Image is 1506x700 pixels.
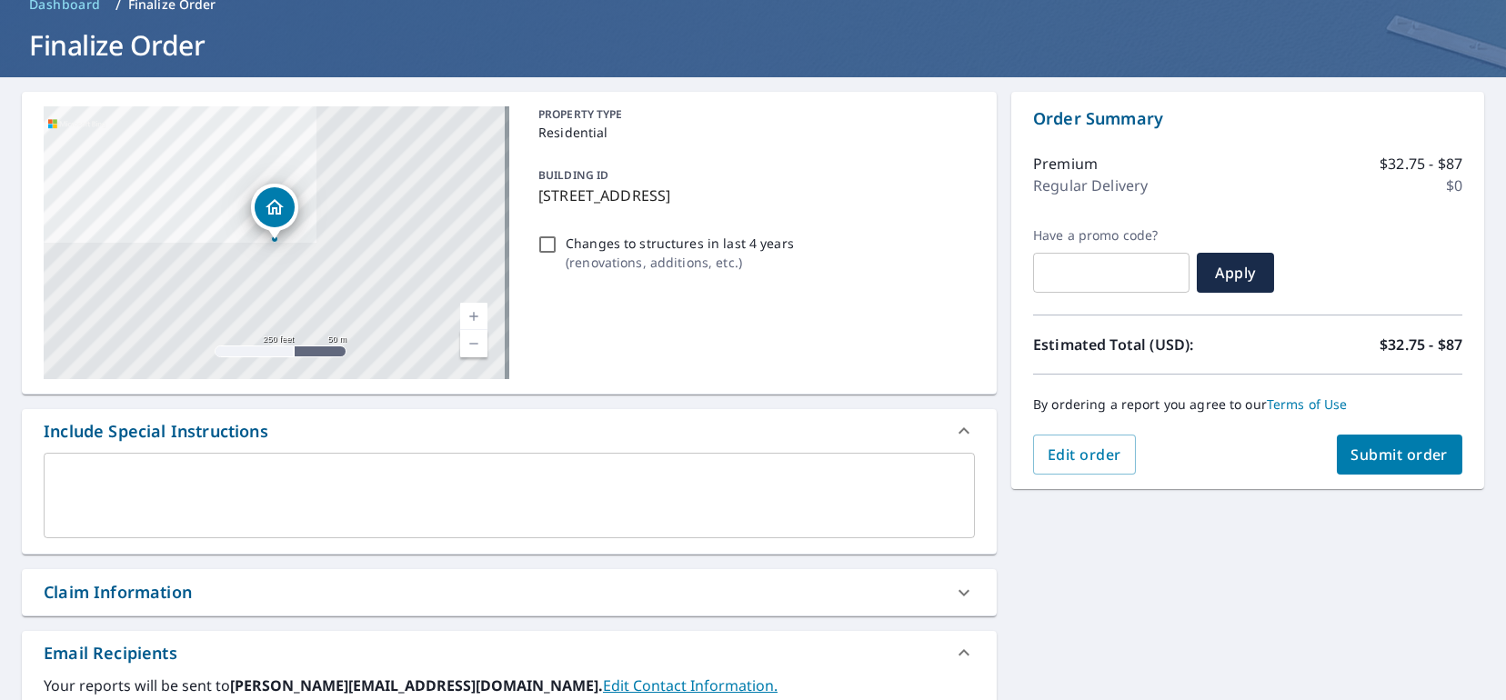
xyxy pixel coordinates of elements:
p: $32.75 - $87 [1380,153,1462,175]
p: Residential [538,123,968,142]
p: $0 [1446,175,1462,196]
span: Apply [1211,263,1260,283]
p: ( renovations, additions, etc. ) [566,253,794,272]
div: Include Special Instructions [44,419,268,444]
span: Submit order [1351,445,1449,465]
a: EditContactInfo [603,675,778,695]
div: Dropped pin, building 1, Residential property, 311 W Main St Metamora, OH 43540 [251,184,298,240]
p: By ordering a report you agree to our [1033,396,1462,413]
a: Terms of Use [1267,395,1348,413]
p: [STREET_ADDRESS] [538,185,968,206]
p: BUILDING ID [538,167,608,183]
p: Estimated Total (USD): [1033,334,1248,355]
b: [PERSON_NAME][EMAIL_ADDRESS][DOMAIN_NAME]. [230,675,603,695]
p: Order Summary [1033,106,1462,131]
h1: Finalize Order [22,26,1484,64]
div: Include Special Instructions [22,409,997,453]
span: Edit order [1048,445,1121,465]
button: Apply [1197,253,1274,293]
a: Current Level 17, Zoom In [460,303,487,330]
p: PROPERTY TYPE [538,106,968,123]
p: Premium [1033,153,1098,175]
a: Current Level 17, Zoom Out [460,330,487,357]
label: Your reports will be sent to [44,675,975,696]
div: Claim Information [22,569,997,615]
p: Changes to structures in last 4 years [566,234,794,253]
label: Have a promo code? [1033,227,1190,244]
p: $32.75 - $87 [1380,334,1462,355]
div: Email Recipients [44,641,177,665]
div: Email Recipients [22,631,997,675]
button: Submit order [1337,435,1463,475]
button: Edit order [1033,435,1136,475]
p: Regular Delivery [1033,175,1148,196]
div: Claim Information [44,580,192,605]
